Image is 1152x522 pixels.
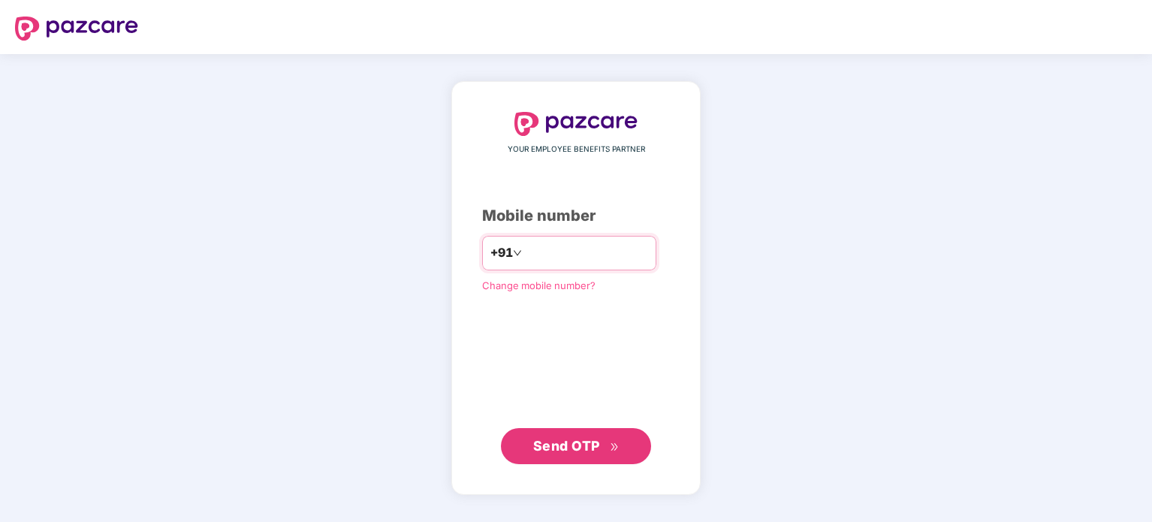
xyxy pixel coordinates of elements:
[514,112,638,136] img: logo
[513,249,522,258] span: down
[610,442,620,452] span: double-right
[490,243,513,262] span: +91
[533,438,600,454] span: Send OTP
[482,279,596,291] a: Change mobile number?
[482,204,670,228] div: Mobile number
[501,428,651,464] button: Send OTPdouble-right
[15,17,138,41] img: logo
[508,143,645,155] span: YOUR EMPLOYEE BENEFITS PARTNER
